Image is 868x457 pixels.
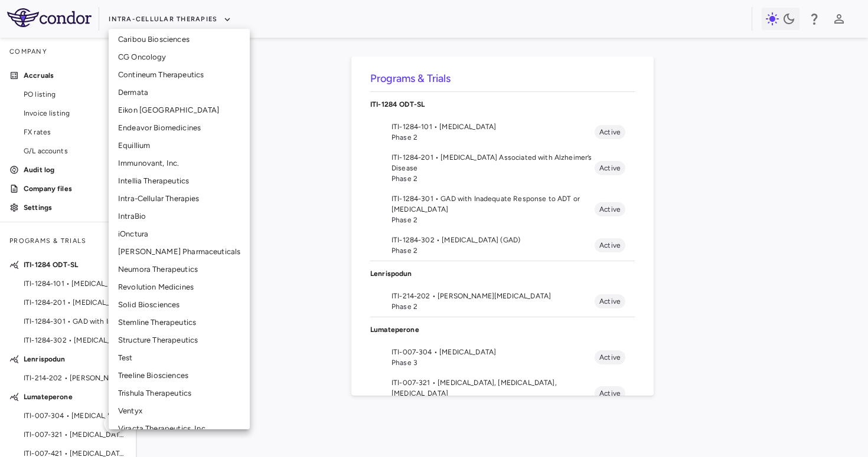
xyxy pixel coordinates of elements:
[109,243,250,261] li: [PERSON_NAME] Pharmaceuticals
[109,66,250,84] li: Contineum Therapeutics
[109,172,250,190] li: Intellia Therapeutics
[109,402,250,420] li: Ventyx
[109,101,250,119] li: Eikon [GEOGRAPHIC_DATA]
[109,296,250,314] li: Solid Biosciences
[109,84,250,101] li: Dermata
[109,154,250,172] li: Immunovant, Inc.
[109,225,250,243] li: iOnctura
[109,190,250,208] li: Intra-Cellular Therapies
[109,137,250,154] li: Equillium
[109,331,250,349] li: Structure Therapeutics
[109,261,250,278] li: Neumora Therapeutics
[109,278,250,296] li: Revolution Medicines
[109,349,250,367] li: Test
[109,119,250,137] li: Endeavor Biomedicines
[109,314,250,331] li: Stemline Therapeutics
[109,208,250,225] li: IntraBio
[109,384,250,402] li: Trishula Therapeutics
[109,367,250,384] li: Treeline Biosciences
[109,31,250,48] li: Caribou Biosciences
[109,420,250,438] li: Viracta Therapeutics, Inc.
[109,48,250,66] li: CG Oncology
